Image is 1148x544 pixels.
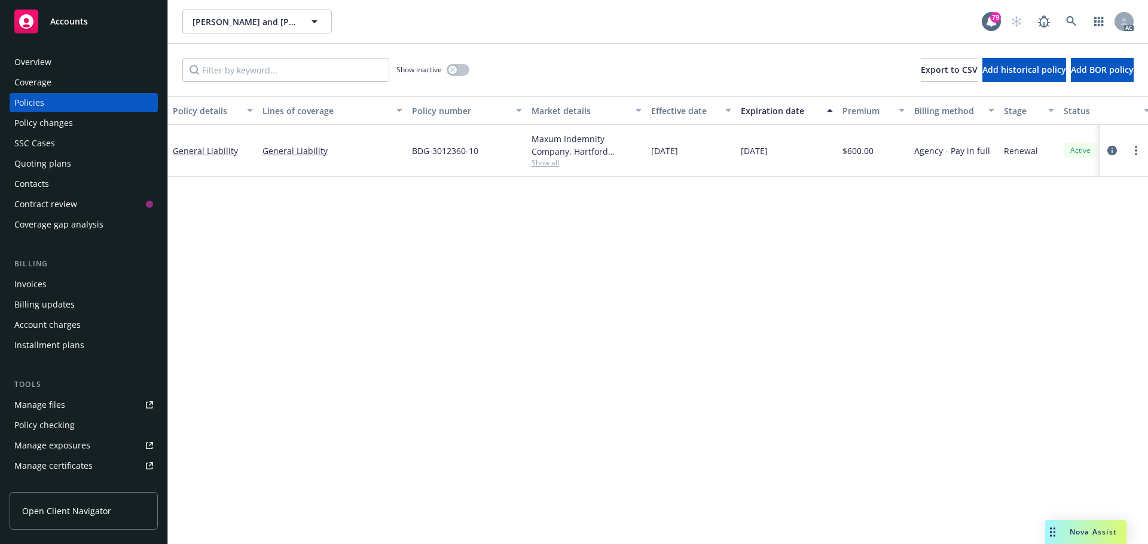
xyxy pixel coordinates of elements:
div: Account charges [14,315,81,334]
a: Accounts [10,5,158,38]
a: Policy changes [10,113,158,133]
a: Quoting plans [10,154,158,173]
div: Coverage [14,73,51,92]
a: Invoices [10,275,158,294]
div: Status [1064,105,1137,117]
a: Policy checking [10,416,158,435]
button: Expiration date [736,96,838,125]
button: Stage [999,96,1059,125]
a: General Liability [262,145,402,157]
a: Manage certificates [10,456,158,475]
button: Export to CSV [921,58,978,82]
a: Policies [10,93,158,112]
a: Manage files [10,395,158,414]
button: Nova Assist [1045,520,1126,544]
div: Contacts [14,174,49,193]
a: Search [1060,10,1083,33]
div: Manage files [14,395,65,414]
a: General Liability [173,145,238,156]
span: [DATE] [651,145,678,157]
span: BDG-3012360-10 [412,145,478,157]
button: Add BOR policy [1071,58,1134,82]
button: Premium [838,96,909,125]
div: 79 [990,12,1001,23]
a: Installment plans [10,336,158,355]
button: Policy details [168,96,258,125]
div: SSC Cases [14,134,55,153]
a: Overview [10,53,158,72]
div: Policy checking [14,416,75,435]
button: Add historical policy [982,58,1066,82]
a: Coverage gap analysis [10,215,158,234]
div: Billing updates [14,295,75,314]
a: Manage claims [10,477,158,496]
div: Policy details [173,105,240,117]
div: Tools [10,379,158,391]
a: Billing updates [10,295,158,314]
input: Filter by keyword... [182,58,389,82]
div: Manage claims [14,477,75,496]
button: Billing method [909,96,999,125]
div: Policy number [412,105,509,117]
div: Billing [10,258,158,270]
div: Contract review [14,195,77,214]
div: Premium [842,105,891,117]
a: more [1129,143,1143,158]
span: Renewal [1004,145,1038,157]
span: Nova Assist [1070,527,1117,537]
a: circleInformation [1105,143,1119,158]
div: Policy changes [14,113,73,133]
div: Overview [14,53,51,72]
div: Manage exposures [14,436,90,455]
a: Start snowing [1004,10,1028,33]
div: Market details [532,105,628,117]
span: Add historical policy [982,64,1066,75]
a: Switch app [1087,10,1111,33]
button: Effective date [646,96,736,125]
span: Show all [532,158,642,168]
div: Invoices [14,275,47,294]
div: Expiration date [741,105,820,117]
div: Maxum Indemnity Company, Hartford Insurance Group, RT Specialty Insurance Services, LLC (RSG Spec... [532,133,642,158]
div: Lines of coverage [262,105,389,117]
button: Policy number [407,96,527,125]
span: Active [1068,145,1092,156]
span: Accounts [50,17,88,26]
div: Drag to move [1045,520,1060,544]
span: [DATE] [741,145,768,157]
div: Installment plans [14,336,84,355]
span: Add BOR policy [1071,64,1134,75]
div: Coverage gap analysis [14,215,103,234]
a: Contacts [10,174,158,193]
a: Contract review [10,195,158,214]
a: Coverage [10,73,158,92]
span: Export to CSV [921,64,978,75]
div: Quoting plans [14,154,71,173]
button: Market details [527,96,646,125]
div: Manage certificates [14,456,93,475]
button: [PERSON_NAME] and [PERSON_NAME] [182,10,332,33]
span: $600.00 [842,145,874,157]
span: Agency - Pay in full [914,145,990,157]
div: Effective date [651,105,718,117]
div: Policies [14,93,44,112]
span: [PERSON_NAME] and [PERSON_NAME] [193,16,296,28]
div: Billing method [914,105,981,117]
a: Account charges [10,315,158,334]
a: Manage exposures [10,436,158,455]
a: SSC Cases [10,134,158,153]
a: Report a Bug [1032,10,1056,33]
span: Show inactive [396,64,442,75]
span: Open Client Navigator [22,505,111,517]
div: Stage [1004,105,1041,117]
button: Lines of coverage [258,96,407,125]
